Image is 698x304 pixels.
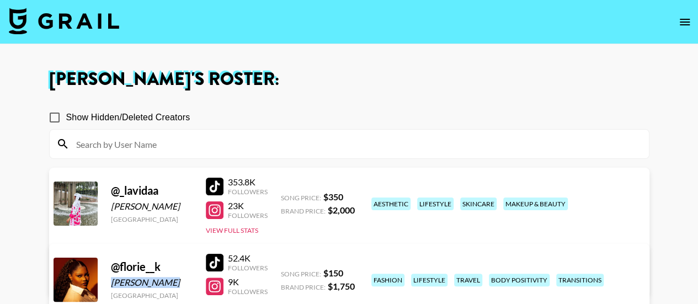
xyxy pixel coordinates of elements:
div: 353.8K [228,177,268,188]
div: aesthetic [371,198,411,210]
div: transitions [556,274,604,286]
span: Brand Price: [281,283,326,291]
div: [PERSON_NAME] [111,201,193,212]
span: Song Price: [281,270,321,278]
strong: $ 350 [323,191,343,202]
button: View Full Stats [206,226,258,234]
img: Grail Talent [9,8,119,34]
strong: $ 2,000 [328,205,355,215]
div: lifestyle [417,198,454,210]
div: Followers [228,188,268,196]
div: Followers [228,287,268,296]
div: fashion [371,274,404,286]
div: Followers [228,264,268,272]
div: body positivity [489,274,550,286]
div: 52.4K [228,253,268,264]
div: [GEOGRAPHIC_DATA] [111,215,193,223]
div: 9K [228,276,268,287]
div: [PERSON_NAME] [111,277,193,288]
div: [GEOGRAPHIC_DATA] [111,291,193,300]
span: Show Hidden/Deleted Creators [66,111,190,124]
div: travel [454,274,482,286]
h1: [PERSON_NAME] 's Roster: [49,71,649,88]
input: Search by User Name [70,135,642,153]
div: makeup & beauty [503,198,568,210]
span: Song Price: [281,194,321,202]
div: lifestyle [411,274,447,286]
div: @ _lavidaa [111,184,193,198]
div: 23K [228,200,268,211]
span: Brand Price: [281,207,326,215]
button: open drawer [674,11,696,33]
strong: $ 150 [323,268,343,278]
div: @ florie__k [111,260,193,274]
div: skincare [460,198,497,210]
div: Followers [228,211,268,220]
strong: $ 1,750 [328,281,355,291]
